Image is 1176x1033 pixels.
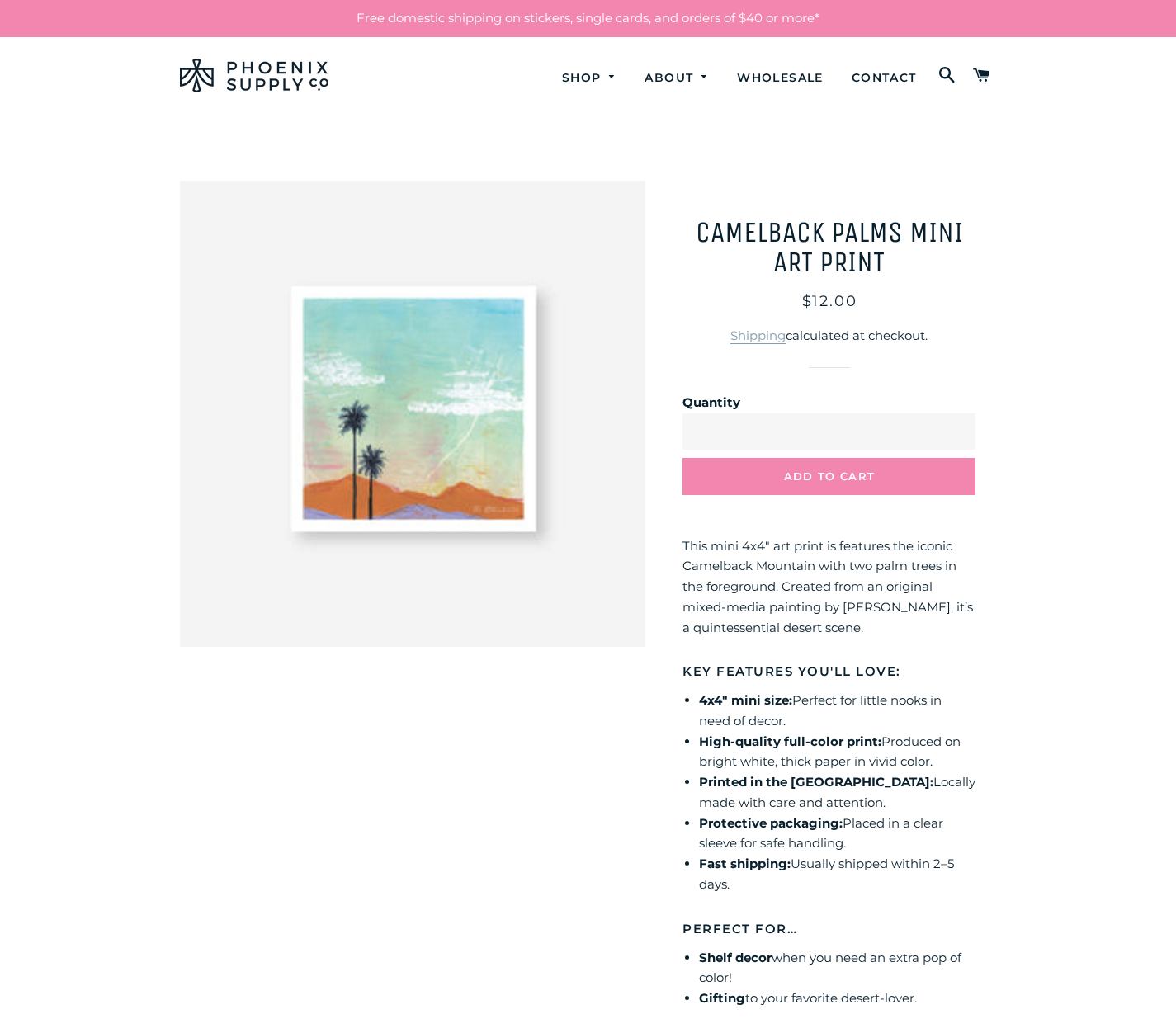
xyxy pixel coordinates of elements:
a: Shop [550,56,630,100]
strong: High-quality full-color print: [699,733,881,749]
li: Locally made with care and attention. [699,772,975,814]
img: Phoenix Supply Co. [180,59,328,92]
strong: Shelf decor [699,950,772,965]
li: Perfect for little nooks in need of decor. [699,691,975,732]
strong: Gifting [699,990,745,1006]
h5: Key Features You'll Love: [682,663,975,680]
div: calculated at checkout. [682,326,975,347]
strong: 4x4″ mini size: [699,692,792,708]
span: Add to Cart [784,469,875,483]
strong: Fast shipping: [699,856,791,871]
strong: Protective packaging: [699,815,843,831]
li: Placed in a clear sleeve for safe handling. [699,814,975,855]
strong: Printed in the [GEOGRAPHIC_DATA]: [699,774,933,790]
span: $12.00 [802,292,857,310]
li: Usually shipped within 2–5 days. [699,854,975,895]
a: Contact [839,56,929,100]
label: Quantity [682,393,967,413]
li: Produced on bright white, thick paper in vivid color. [699,732,975,773]
h5: Perfect For… [682,920,975,937]
img: Camelback Palms Mini Art Print [180,181,646,647]
li: to your favorite desert-lover. [699,988,975,1009]
a: About [632,56,721,100]
a: Shipping [730,328,786,344]
p: This mini 4x4" art print is features the iconic Camelback Mountain with two palm trees in the for... [682,536,975,639]
li: when you need an extra pop of color! [699,948,975,989]
h1: Camelback Palms Mini Art Print [682,218,975,277]
button: Add to Cart [682,458,975,494]
a: Wholesale [725,56,836,100]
